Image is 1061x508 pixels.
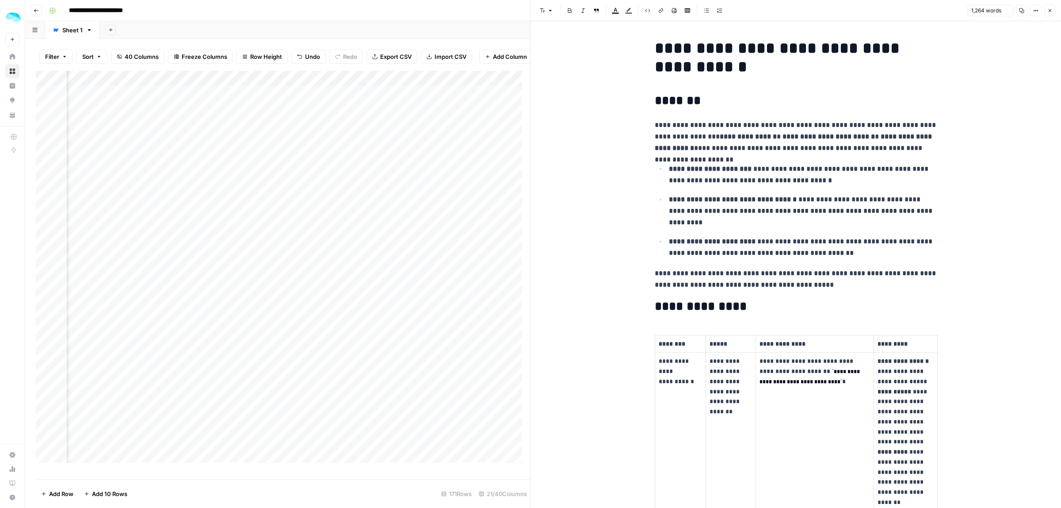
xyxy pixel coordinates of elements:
[493,52,527,61] span: Add Column
[343,52,357,61] span: Redo
[5,7,19,29] button: Workspace: ColdiQ
[45,52,59,61] span: Filter
[475,487,530,501] div: 21/40 Columns
[5,462,19,476] a: Usage
[182,52,227,61] span: Freeze Columns
[5,64,19,78] a: Browse
[435,52,466,61] span: Import CSV
[967,5,1013,16] button: 1,264 words
[5,448,19,462] a: Settings
[305,52,320,61] span: Undo
[111,50,164,64] button: 40 Columns
[971,7,1001,15] span: 1,264 words
[329,50,363,64] button: Redo
[5,10,21,26] img: ColdiQ Logo
[291,50,326,64] button: Undo
[79,487,133,501] button: Add 10 Rows
[380,52,412,61] span: Export CSV
[36,487,79,501] button: Add Row
[5,476,19,490] a: Learning Hub
[366,50,417,64] button: Export CSV
[421,50,472,64] button: Import CSV
[5,108,19,122] a: Your Data
[49,489,73,498] span: Add Row
[5,79,19,93] a: Insights
[76,50,107,64] button: Sort
[5,93,19,108] a: Opportunities
[168,50,233,64] button: Freeze Columns
[479,50,533,64] button: Add Column
[125,52,159,61] span: 40 Columns
[5,490,19,504] button: Help + Support
[39,50,73,64] button: Filter
[62,26,83,35] div: Sheet 1
[250,52,282,61] span: Row Height
[82,52,94,61] span: Sort
[92,489,127,498] span: Add 10 Rows
[5,50,19,64] a: Home
[237,50,288,64] button: Row Height
[45,21,100,39] a: Sheet 1
[438,487,475,501] div: 171 Rows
